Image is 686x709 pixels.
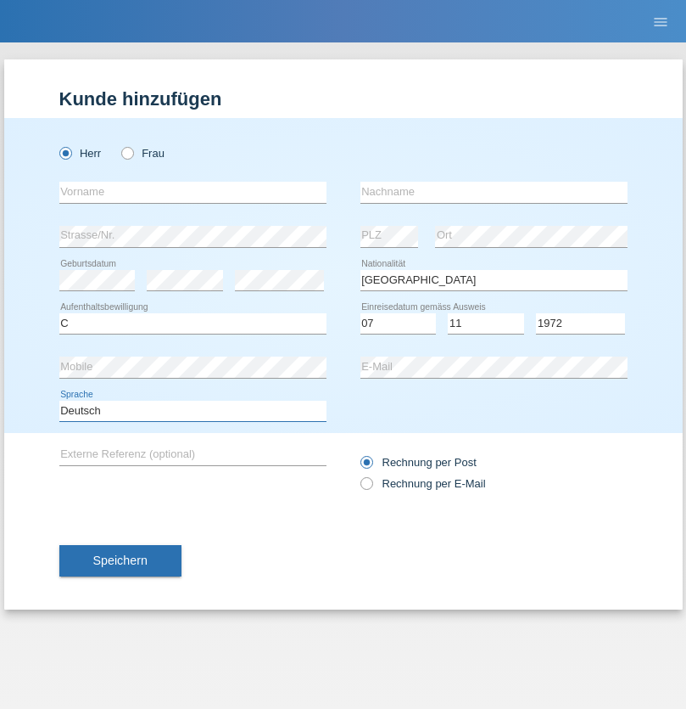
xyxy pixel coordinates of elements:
[652,14,669,31] i: menu
[93,554,148,567] span: Speichern
[360,456,371,477] input: Rechnung per Post
[59,147,102,160] label: Herr
[644,16,678,26] a: menu
[360,477,371,498] input: Rechnung per E-Mail
[121,147,165,160] label: Frau
[360,477,486,490] label: Rechnung per E-Mail
[121,147,132,158] input: Frau
[59,147,70,158] input: Herr
[59,88,627,110] h1: Kunde hinzufügen
[59,545,181,577] button: Speichern
[360,456,477,469] label: Rechnung per Post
